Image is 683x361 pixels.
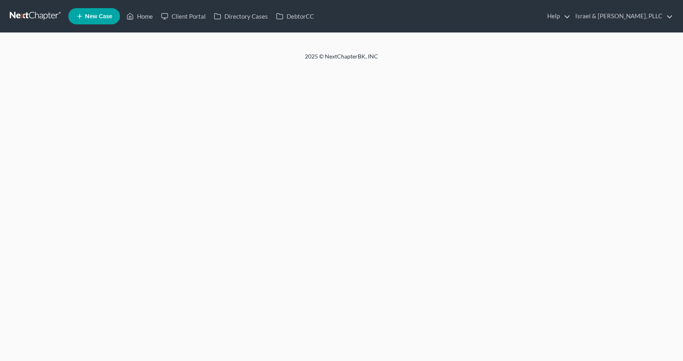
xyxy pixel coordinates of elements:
div: 2025 © NextChapterBK, INC [110,52,573,67]
a: Home [122,9,157,24]
a: DebtorCC [272,9,318,24]
a: Israel & [PERSON_NAME], PLLC [571,9,673,24]
new-legal-case-button: New Case [68,8,120,24]
a: Directory Cases [210,9,272,24]
a: Help [543,9,570,24]
a: Client Portal [157,9,210,24]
